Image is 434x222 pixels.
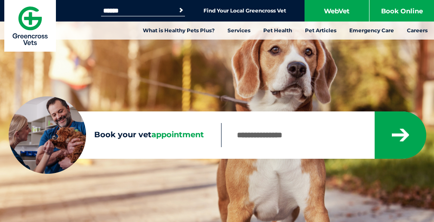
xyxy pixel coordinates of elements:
a: Services [221,22,257,40]
button: Search [177,6,185,15]
a: Careers [400,22,434,40]
a: What is Healthy Pets Plus? [136,22,221,40]
a: Emergency Care [343,22,400,40]
label: Book your vet [9,130,221,140]
a: Pet Health [257,22,299,40]
a: Find Your Local Greencross Vet [203,7,286,14]
span: appointment [151,130,204,139]
a: Pet Articles [299,22,343,40]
